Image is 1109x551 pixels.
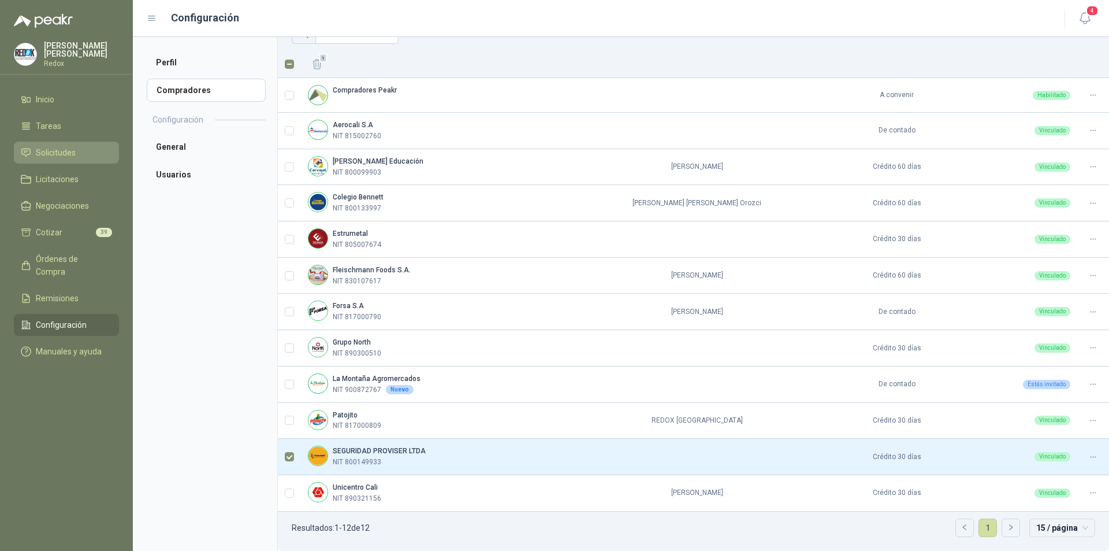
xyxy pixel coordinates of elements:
[308,338,328,357] img: Company Logo
[333,239,381,250] p: NIT 805007674
[147,51,266,74] li: Perfil
[14,168,119,190] a: Licitaciones
[14,142,119,164] a: Solicitudes
[333,384,381,395] p: NIT 900872767
[147,79,266,102] a: Compradores
[1034,343,1070,353] div: Vinculado
[308,483,328,502] img: Company Logo
[333,121,373,129] b: Aerocali S.A
[1034,489,1070,498] div: Vinculado
[558,185,836,221] td: [PERSON_NAME] [PERSON_NAME] Orozci
[961,524,968,531] span: left
[14,287,119,309] a: Remisiones
[14,43,36,65] img: Company Logo
[558,258,836,294] td: [PERSON_NAME]
[333,167,381,178] p: NIT 800099903
[14,314,119,336] a: Configuración
[836,294,958,330] td: De contado
[956,519,973,537] button: left
[308,374,328,393] img: Company Logo
[333,411,358,419] b: Patojito
[386,385,414,394] div: Nuevo
[836,149,958,186] td: Crédito 60 días
[147,135,266,158] a: General
[36,226,62,239] span: Cotizar
[152,113,203,126] h2: Configuración
[14,195,119,217] a: Negociaciones
[36,345,102,358] span: Manuales y ayuda
[14,14,73,28] img: Logo peakr
[333,348,381,359] p: NIT 890300510
[558,475,836,512] td: [PERSON_NAME]
[1007,524,1014,531] span: right
[308,265,328,284] img: Company Logo
[836,475,958,512] td: Crédito 30 días
[1086,5,1099,16] span: 4
[558,149,836,186] td: [PERSON_NAME]
[333,457,381,468] p: NIT 800149933
[292,524,370,532] p: Resultados: 1 - 12 de 12
[1034,198,1070,208] div: Vinculado
[836,330,958,367] td: Crédito 30 días
[955,519,974,537] li: Página anterior
[308,86,328,105] img: Company Logo
[308,157,328,176] img: Company Logo
[836,78,958,113] td: A convenir
[333,203,381,214] p: NIT 800133997
[44,60,119,67] p: Redox
[1034,235,1070,244] div: Vinculado
[333,420,381,431] p: NIT 817000809
[1002,519,1020,537] li: Página siguiente
[147,163,266,186] a: Usuarios
[836,258,958,294] td: Crédito 60 días
[14,115,119,137] a: Tareas
[333,266,411,274] b: Fleischmann Foods S.A.
[14,88,119,110] a: Inicio
[96,228,112,237] span: 39
[308,301,328,320] img: Company Logo
[44,42,119,58] p: [PERSON_NAME] [PERSON_NAME]
[333,230,368,238] b: Estrumetal
[979,519,996,537] a: 1
[1023,380,1070,389] div: Estás invitado
[36,199,89,212] span: Negociaciones
[1036,519,1088,537] span: 15 / página
[1034,307,1070,316] div: Vinculado
[836,403,958,439] td: Crédito 30 días
[333,447,426,455] b: SEGURIDAD PROVISER LTDA
[308,446,328,465] img: Company Logo
[333,157,423,165] b: [PERSON_NAME] Educación
[308,120,328,139] img: Company Logo
[36,253,108,278] span: Órdenes de Compra
[836,113,958,149] td: De contado
[171,10,239,26] h1: Configuración
[36,120,61,132] span: Tareas
[333,493,381,504] p: NIT 890321156
[1034,271,1070,280] div: Vinculado
[836,367,958,403] td: De contado
[14,248,119,283] a: Órdenes de Compra
[308,55,326,73] button: 1
[308,193,328,212] img: Company Logo
[308,411,328,430] img: Company Logo
[1029,519,1095,537] div: tamaño de página
[36,292,79,305] span: Remisiones
[1034,162,1070,172] div: Vinculado
[333,302,364,310] b: Forsa S.A
[14,341,119,363] a: Manuales y ayuda
[36,93,54,106] span: Inicio
[333,193,384,201] b: Colegio Bennett
[1002,519,1019,537] button: right
[36,319,87,331] span: Configuración
[836,185,958,221] td: Crédito 60 días
[333,86,397,94] b: Compradores Peakr
[836,221,958,258] td: Crédito 30 días
[333,375,420,383] b: La Montaña Agromercados
[1034,416,1070,425] div: Vinculado
[36,173,79,186] span: Licitaciones
[333,483,378,491] b: Unicentro Cali
[558,403,836,439] td: REDOX [GEOGRAPHIC_DATA]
